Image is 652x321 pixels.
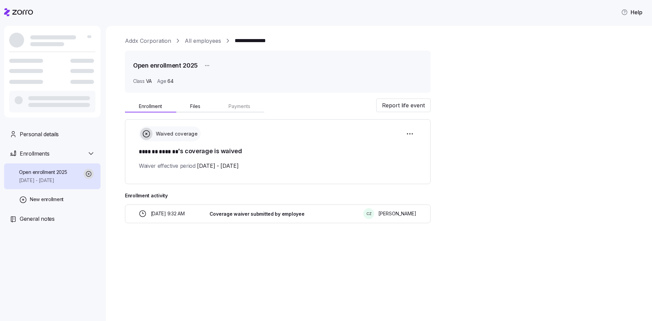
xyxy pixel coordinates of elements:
[139,162,239,170] span: Waiver effective period
[621,8,642,16] span: Help
[151,210,185,217] span: [DATE] 9:32 AM
[125,192,431,199] span: Enrollment activity
[157,78,166,85] span: Age
[185,37,221,45] a: All employees
[139,104,162,109] span: Enrollment
[167,78,173,85] span: 64
[133,78,145,85] span: Class
[210,211,305,217] span: Coverage waiver submitted by employee
[229,104,250,109] span: Payments
[20,215,55,223] span: General notes
[382,101,425,109] span: Report life event
[133,61,198,70] h1: Open enrollment 2025
[19,169,67,176] span: Open enrollment 2025
[20,149,49,158] span: Enrollments
[616,5,648,19] button: Help
[366,212,372,216] span: C Z
[190,104,200,109] span: Files
[376,99,431,112] button: Report life event
[125,37,171,45] a: Addx Corporation
[139,147,417,156] h1: 's coverage is waived
[197,162,238,170] span: [DATE] - [DATE]
[154,130,198,137] span: Waived coverage
[19,177,67,184] span: [DATE] - [DATE]
[20,130,59,139] span: Personal details
[30,196,64,203] span: New enrollment
[146,78,152,85] span: VA
[378,210,416,217] span: [PERSON_NAME]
